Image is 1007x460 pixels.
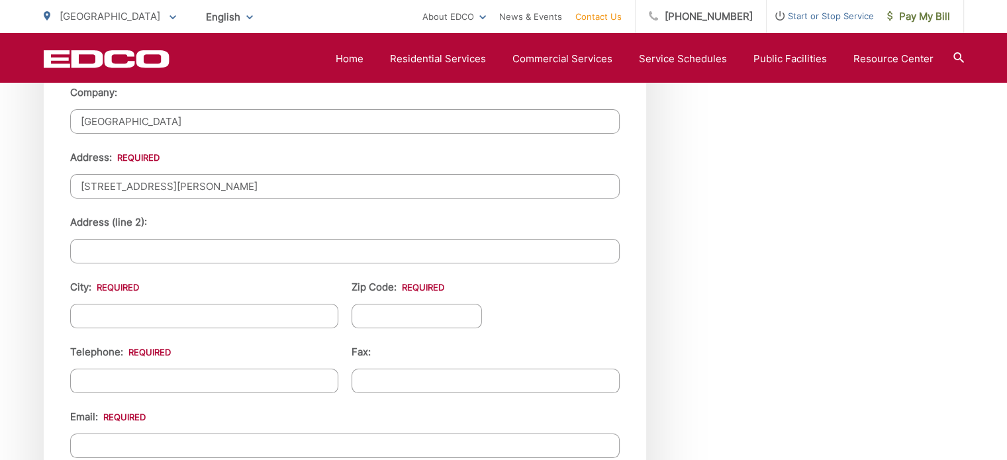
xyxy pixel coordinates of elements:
label: Fax: [352,346,371,358]
label: Address: [70,152,160,163]
label: Company: [70,87,117,99]
a: News & Events [499,9,562,24]
label: Address (line 2): [70,216,147,228]
a: EDCD logo. Return to the homepage. [44,50,169,68]
a: Resource Center [853,51,934,67]
label: Email: [70,411,146,423]
a: Commercial Services [512,51,612,67]
label: City: [70,281,139,293]
a: Home [336,51,363,67]
a: About EDCO [422,9,486,24]
span: Pay My Bill [887,9,950,24]
label: Telephone: [70,346,171,358]
label: Zip Code: [352,281,444,293]
a: Contact Us [575,9,622,24]
span: English [196,5,263,28]
a: Public Facilities [753,51,827,67]
a: Residential Services [390,51,486,67]
a: Service Schedules [639,51,727,67]
span: [GEOGRAPHIC_DATA] [60,10,160,23]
